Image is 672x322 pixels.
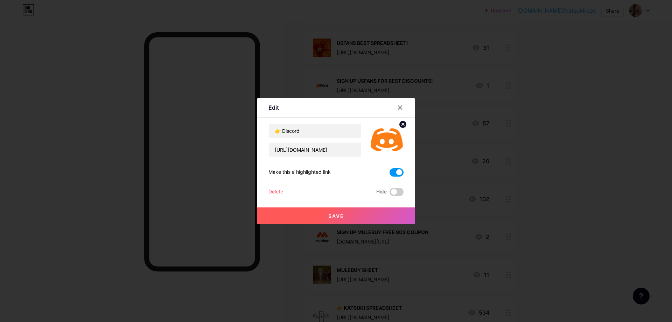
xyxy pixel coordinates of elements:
[328,213,344,219] span: Save
[370,123,404,157] img: link_thumbnail
[269,143,361,157] input: URL
[268,103,279,112] div: Edit
[268,188,283,196] div: Delete
[268,168,331,177] div: Make this a highlighted link
[257,207,415,224] button: Save
[269,124,361,138] input: Title
[376,188,387,196] span: Hide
